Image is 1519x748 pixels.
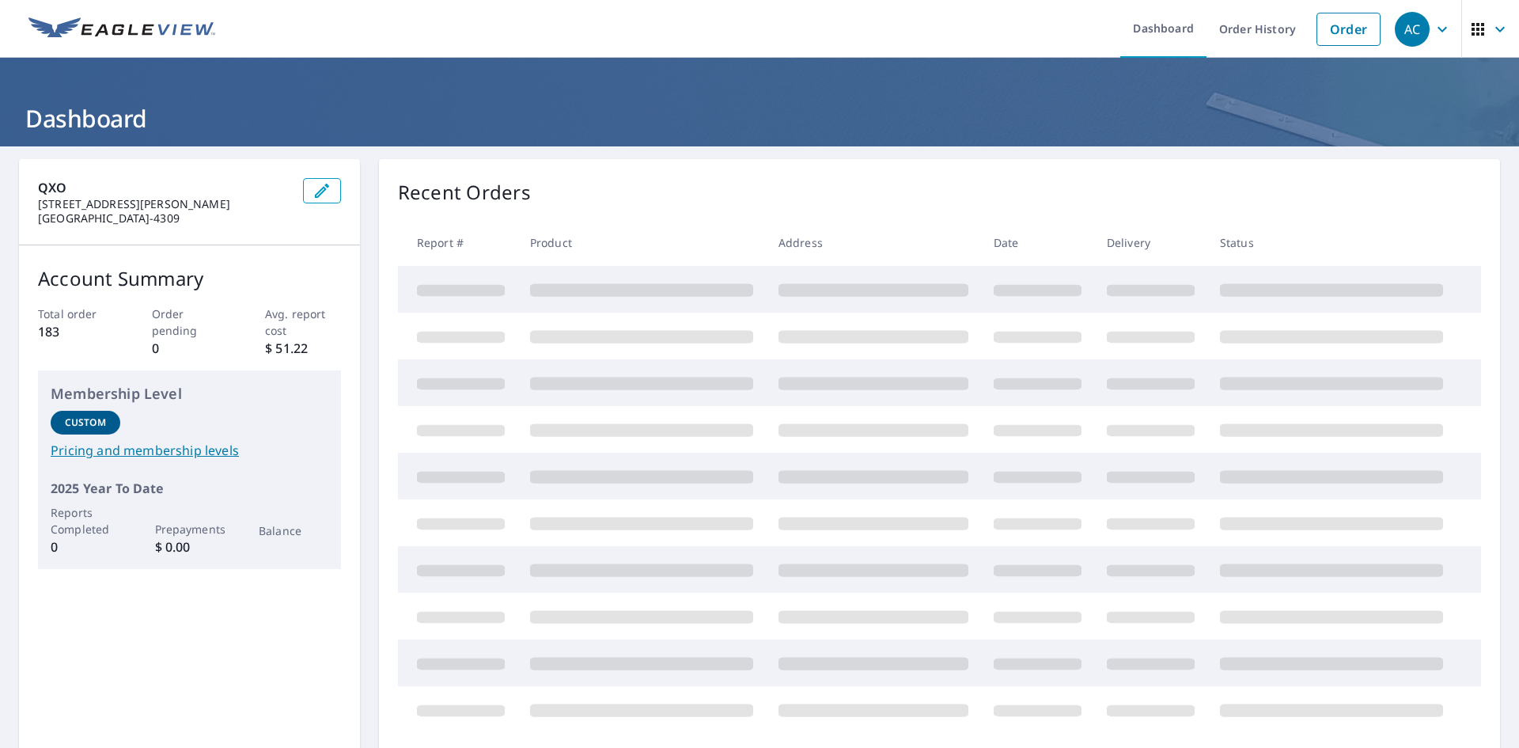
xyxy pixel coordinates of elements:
p: Membership Level [51,383,328,404]
img: EV Logo [28,17,215,41]
p: Recent Orders [398,178,531,207]
p: Avg. report cost [265,306,341,339]
p: 183 [38,322,114,341]
div: AC [1395,12,1430,47]
th: Delivery [1094,219,1207,266]
a: Pricing and membership levels [51,441,328,460]
th: Report # [398,219,517,266]
p: $ 51.22 [265,339,341,358]
p: Custom [65,416,106,430]
p: Reports Completed [51,504,120,537]
a: Order [1316,13,1381,46]
p: Account Summary [38,264,341,293]
p: 0 [51,537,120,556]
p: Prepayments [155,521,225,537]
p: 2025 Year To Date [51,479,328,498]
p: [STREET_ADDRESS][PERSON_NAME] [38,197,290,211]
th: Status [1207,219,1456,266]
th: Product [517,219,766,266]
th: Address [766,219,981,266]
h1: Dashboard [19,102,1500,135]
p: Total order [38,306,114,322]
p: [GEOGRAPHIC_DATA]-4309 [38,211,290,226]
p: Balance [259,522,328,539]
p: $ 0.00 [155,537,225,556]
p: 0 [152,339,228,358]
th: Date [981,219,1094,266]
p: QXO [38,178,290,197]
p: Order pending [152,306,228,339]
